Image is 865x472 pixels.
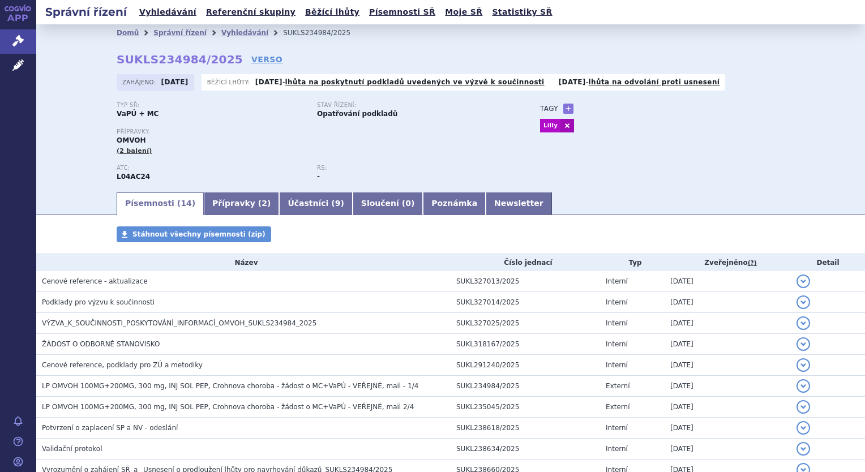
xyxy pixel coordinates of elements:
span: LP OMVOH 100MG+200MG, 300 mg, INJ SOL PEP, Crohnova choroba - žádost o MC+VaPÚ - VEŘEJNÉ, mail - 1/4 [42,382,418,390]
p: RS: [317,165,506,171]
span: ŽÁDOST O ODBORNÉ STANOVISKO [42,340,160,348]
a: + [563,104,573,114]
td: SUKL234984/2025 [451,376,600,397]
button: detail [797,442,810,456]
span: 2 [262,199,267,208]
button: detail [797,358,810,372]
a: Vyhledávání [221,29,268,37]
span: Interní [606,424,628,432]
p: - [255,78,545,87]
th: Číslo jednací [451,254,600,271]
span: Stáhnout všechny písemnosti (zip) [132,230,266,238]
span: 0 [405,199,411,208]
th: Název [36,254,451,271]
a: Přípravky (2) [204,192,279,215]
strong: [DATE] [559,78,586,86]
a: Newsletter [486,192,552,215]
span: Validační protokol [42,445,102,453]
span: (2 balení) [117,147,152,155]
span: 14 [181,199,191,208]
a: lhůta na poskytnutí podkladů uvedených ve výzvě k součinnosti [285,78,545,86]
button: detail [797,295,810,309]
button: detail [797,274,810,288]
span: Interní [606,340,628,348]
strong: MIRIKIZUMAB [117,173,150,181]
td: [DATE] [665,313,791,334]
td: SUKL327025/2025 [451,313,600,334]
a: Sloučení (0) [353,192,423,215]
a: Poznámka [423,192,486,215]
strong: [DATE] [255,78,282,86]
strong: - [317,173,320,181]
strong: Opatřování podkladů [317,110,397,118]
span: VÝZVA_K_SOUČINNOSTI_POSKYTOVÁNÍ_INFORMACÍ_OMVOH_SUKLS234984_2025 [42,319,316,327]
h2: Správní řízení [36,4,136,20]
strong: [DATE] [161,78,189,86]
a: Běžící lhůty [302,5,363,20]
a: Písemnosti SŘ [366,5,439,20]
button: detail [797,421,810,435]
button: detail [797,337,810,351]
span: Interní [606,445,628,453]
p: ATC: [117,165,306,171]
p: - [559,78,720,87]
td: [DATE] [665,271,791,292]
li: SUKLS234984/2025 [283,24,365,41]
strong: VaPÚ + MC [117,110,159,118]
span: LP OMVOH 100MG+200MG, 300 mg, INJ SOL PEP, Crohnova choroba - žádost o MC+VaPÚ - VEŘEJNÉ, mail 2/4 [42,403,414,411]
button: detail [797,316,810,330]
a: Stáhnout všechny písemnosti (zip) [117,226,271,242]
td: SUKL291240/2025 [451,355,600,376]
button: detail [797,400,810,414]
td: SUKL235045/2025 [451,397,600,418]
th: Detail [791,254,865,271]
td: [DATE] [665,376,791,397]
strong: SUKLS234984/2025 [117,53,243,66]
span: Externí [606,403,630,411]
button: detail [797,379,810,393]
td: SUKL238634/2025 [451,439,600,460]
span: Cenové reference, podklady pro ZÚ a metodiky [42,361,203,369]
td: SUKL327013/2025 [451,271,600,292]
td: SUKL318167/2025 [451,334,600,355]
span: Podklady pro výzvu k součinnosti [42,298,155,306]
span: 9 [335,199,341,208]
a: Moje SŘ [442,5,486,20]
span: Zahájeno: [122,78,158,87]
span: Běžící lhůty: [207,78,252,87]
td: [DATE] [665,418,791,439]
td: [DATE] [665,292,791,313]
a: VERSO [251,54,282,65]
a: Statistiky SŘ [489,5,555,20]
td: [DATE] [665,439,791,460]
a: Písemnosti (14) [117,192,204,215]
span: OMVOH [117,136,145,144]
td: [DATE] [665,397,791,418]
span: Externí [606,382,630,390]
th: Zveřejněno [665,254,791,271]
span: Interní [606,298,628,306]
a: Domů [117,29,139,37]
p: Stav řízení: [317,102,506,109]
td: SUKL327014/2025 [451,292,600,313]
a: Účastníci (9) [279,192,352,215]
p: Typ SŘ: [117,102,306,109]
span: Interní [606,361,628,369]
h3: Tagy [540,102,558,115]
abbr: (?) [748,259,757,267]
span: Interní [606,319,628,327]
td: SUKL238618/2025 [451,418,600,439]
a: Referenční skupiny [203,5,299,20]
p: Přípravky: [117,128,517,135]
a: Vyhledávání [136,5,200,20]
span: Potvrzení o zaplacení SP a NV - odeslání [42,424,178,432]
span: Cenové reference - aktualizace [42,277,148,285]
a: Správní řízení [153,29,207,37]
td: [DATE] [665,334,791,355]
th: Typ [600,254,665,271]
span: Interní [606,277,628,285]
a: lhůta na odvolání proti usnesení [588,78,720,86]
a: Lilly [540,119,560,132]
td: [DATE] [665,355,791,376]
